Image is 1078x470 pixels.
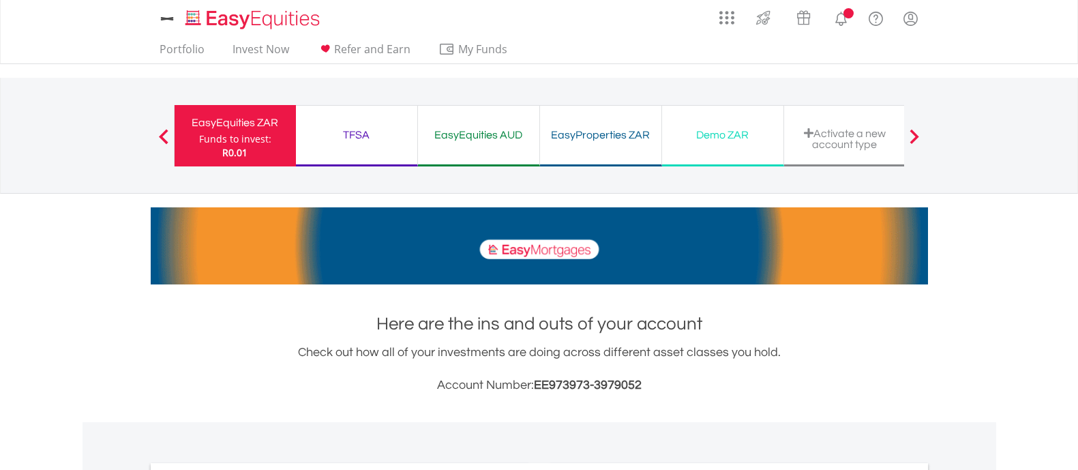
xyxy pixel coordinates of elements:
h3: Account Number: [151,376,928,395]
a: My Profile [893,3,928,33]
a: Invest Now [227,42,295,63]
span: EE973973-3979052 [534,379,642,392]
img: vouchers-v2.svg [792,7,815,29]
a: Refer and Earn [312,42,416,63]
a: Notifications [824,3,858,31]
img: thrive-v2.svg [752,7,775,29]
h1: Here are the ins and outs of your account [151,312,928,336]
a: Vouchers [783,3,824,29]
img: EasyMortage Promotion Banner [151,207,928,284]
div: Activate a new account type [792,128,897,150]
div: EasyEquities AUD [426,126,531,145]
span: R0.01 [222,146,248,159]
div: EasyEquities ZAR [183,113,288,132]
img: EasyEquities_Logo.png [183,8,325,31]
span: Refer and Earn [334,42,410,57]
div: Demo ZAR [670,126,775,145]
a: Home page [180,3,325,31]
div: EasyProperties ZAR [548,126,653,145]
span: My Funds [438,40,528,58]
div: TFSA [304,126,409,145]
a: AppsGrid [710,3,743,25]
div: Check out how all of your investments are doing across different asset classes you hold. [151,343,928,395]
a: Portfolio [154,42,210,63]
div: Funds to invest: [199,132,271,146]
a: FAQ's and Support [858,3,893,31]
img: grid-menu-icon.svg [719,10,734,25]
